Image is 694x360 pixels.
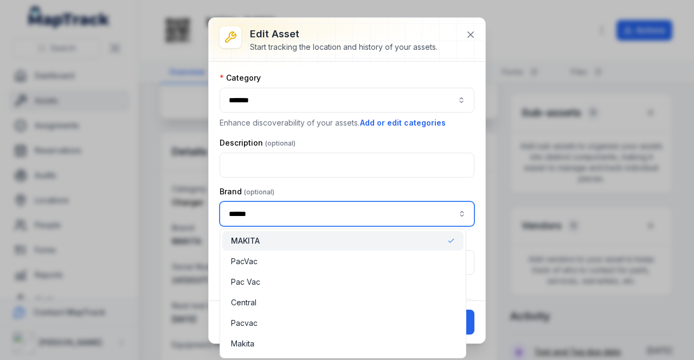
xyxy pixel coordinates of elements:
span: Makita [231,338,254,349]
input: asset-edit:cf[95398f92-8612-421e-aded-2a99c5a8da30]-label [220,201,474,226]
span: PacVac [231,256,258,267]
span: Pacvac [231,318,258,329]
span: Central [231,297,256,308]
span: MAKITA [231,235,260,246]
span: Pac Vac [231,277,260,287]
